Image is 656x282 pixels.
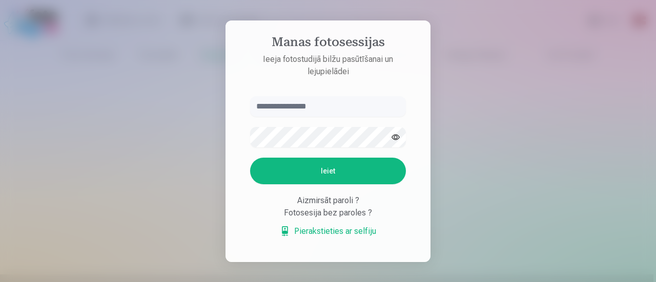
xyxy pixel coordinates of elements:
[240,35,416,53] h4: Manas fotosessijas
[280,225,376,237] a: Pierakstieties ar selfiju
[250,194,406,207] div: Aizmirsāt paroli ?
[240,53,416,78] p: Ieeja fotostudijā bilžu pasūtīšanai un lejupielādei
[250,158,406,184] button: Ieiet
[250,207,406,219] div: Fotosesija bez paroles ?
